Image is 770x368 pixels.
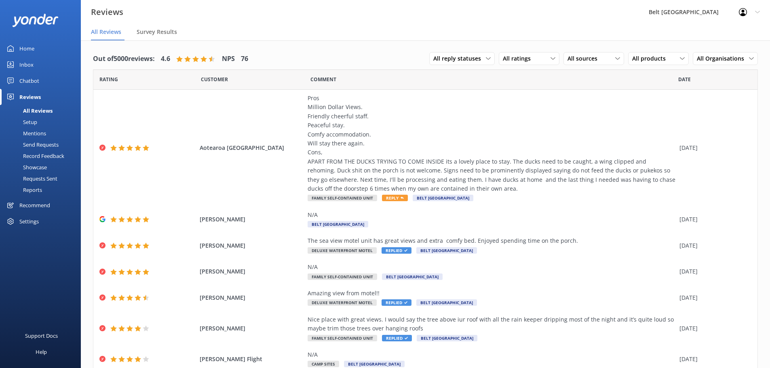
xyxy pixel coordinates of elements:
[5,105,53,116] div: All Reviews
[310,76,336,83] span: Question
[308,361,339,367] span: Camp Sites
[308,315,675,333] div: Nice place with great views. I would say the tree above iur roof with all the rain keeper drippin...
[5,116,37,128] div: Setup
[308,94,675,193] div: Pros Million Dollar Views. Friendly cheerful staff. Peaceful stay. Comfy accommodation. Will stay...
[5,128,81,139] a: Mentions
[5,173,81,184] a: Requests Sent
[93,54,155,64] h4: Out of 5000 reviews:
[697,54,749,63] span: All Organisations
[382,247,411,254] span: Replied
[679,293,747,302] div: [DATE]
[200,293,304,302] span: [PERSON_NAME]
[308,335,377,341] span: Family Self-Contained Unit
[308,263,675,271] div: N/A
[308,289,675,298] div: Amazing view from motel!!
[308,299,377,306] span: Deluxe Waterfront Motel
[344,361,405,367] span: Belt [GEOGRAPHIC_DATA]
[308,195,377,201] span: Family Self-Contained Unit
[137,28,177,36] span: Survey Results
[382,273,443,280] span: Belt [GEOGRAPHIC_DATA]
[416,247,477,254] span: Belt [GEOGRAPHIC_DATA]
[5,128,46,139] div: Mentions
[679,267,747,276] div: [DATE]
[308,210,675,219] div: N/A
[679,241,747,250] div: [DATE]
[382,299,411,306] span: Replied
[12,14,59,27] img: yonder-white-logo.png
[222,54,235,64] h4: NPS
[36,344,47,360] div: Help
[19,73,39,89] div: Chatbot
[161,54,170,64] h4: 4.6
[5,116,81,128] a: Setup
[5,184,42,196] div: Reports
[5,150,64,162] div: Record Feedback
[308,350,675,359] div: N/A
[503,54,536,63] span: All ratings
[5,105,81,116] a: All Reviews
[19,57,34,73] div: Inbox
[241,54,248,64] h4: 76
[200,241,304,250] span: [PERSON_NAME]
[413,195,473,201] span: Belt [GEOGRAPHIC_DATA]
[308,247,377,254] span: Deluxe Waterfront Motel
[679,355,747,364] div: [DATE]
[382,335,412,341] span: Replied
[679,215,747,224] div: [DATE]
[679,324,747,333] div: [DATE]
[91,6,123,19] h3: Reviews
[5,139,81,150] a: Send Requests
[308,273,377,280] span: Family Self-Contained Unit
[200,355,304,364] span: [PERSON_NAME] Flight
[200,215,304,224] span: [PERSON_NAME]
[5,162,47,173] div: Showcase
[201,76,228,83] span: Date
[567,54,602,63] span: All sources
[5,162,81,173] a: Showcase
[200,324,304,333] span: [PERSON_NAME]
[19,40,34,57] div: Home
[679,143,747,152] div: [DATE]
[200,143,304,152] span: Aotearoa [GEOGRAPHIC_DATA]
[5,139,59,150] div: Send Requests
[632,54,671,63] span: All products
[25,328,58,344] div: Support Docs
[382,195,408,201] span: Reply
[678,76,691,83] span: Date
[91,28,121,36] span: All Reviews
[308,236,675,245] div: The sea view motel unit has great views and extra comfy bed. Enjoyed spending time on the porch.
[99,76,118,83] span: Date
[19,213,39,229] div: Settings
[200,267,304,276] span: [PERSON_NAME]
[5,150,81,162] a: Record Feedback
[19,197,50,213] div: Recommend
[5,184,81,196] a: Reports
[308,221,368,227] span: Belt [GEOGRAPHIC_DATA]
[417,335,477,341] span: Belt [GEOGRAPHIC_DATA]
[19,89,41,105] div: Reviews
[416,299,477,306] span: Belt [GEOGRAPHIC_DATA]
[433,54,486,63] span: All reply statuses
[5,173,57,184] div: Requests Sent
